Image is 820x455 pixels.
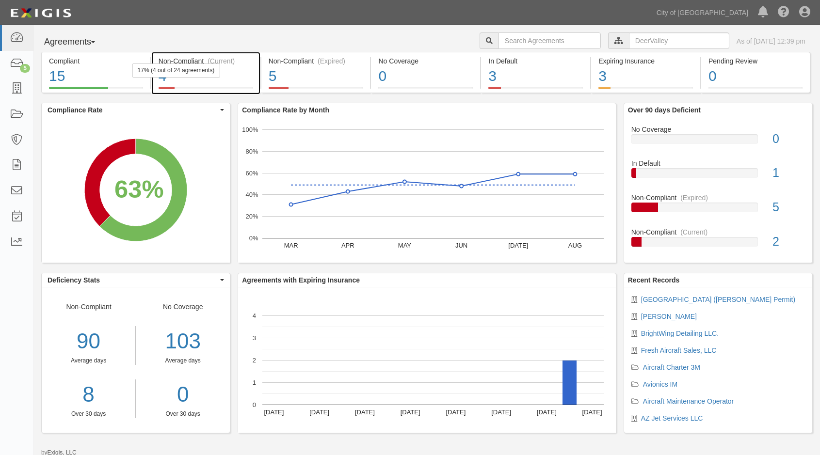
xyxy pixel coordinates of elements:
text: 20% [246,213,258,220]
div: 3 [488,66,583,87]
a: AZ Jet Services LLC [641,414,703,422]
text: [DATE] [264,408,284,416]
div: 0 [708,66,803,87]
text: 0% [249,235,258,242]
a: Non-Compliant(Current)417% (4 out of 24 agreements) [151,87,260,94]
div: 5 [269,66,363,87]
a: Expiring Insurance3 [591,87,700,94]
div: In Default [488,56,583,66]
text: 3 [253,334,256,342]
text: 100% [242,126,259,133]
a: Pending Review0 [701,87,810,94]
text: [DATE] [582,408,602,416]
a: [PERSON_NAME] [641,313,697,320]
svg: A chart. [238,287,616,433]
div: (Current) [208,56,235,66]
div: 17% (4 out of 24 agreements) [132,63,220,78]
i: Help Center - Complianz [778,7,789,18]
span: Compliance Rate [48,105,218,115]
a: Compliant15 [41,87,150,94]
text: MAR [284,242,298,249]
div: Non-Compliant [624,227,812,237]
div: (Expired) [680,193,708,203]
b: Agreements with Expiring Insurance [242,276,360,284]
div: Expiring Insurance [598,56,693,66]
a: City of [GEOGRAPHIC_DATA] [652,3,753,22]
text: 4 [253,312,256,319]
div: Non-Compliant (Expired) [269,56,363,66]
div: Average days [143,357,223,365]
a: 0 [143,379,223,410]
div: No Coverage [378,56,473,66]
a: [GEOGRAPHIC_DATA] ([PERSON_NAME] Permit) [641,296,795,303]
a: Fresh Aircraft Sales, LLC [641,346,717,354]
text: [DATE] [309,408,329,416]
div: (Current) [680,227,707,237]
a: No Coverage0 [631,125,805,159]
a: Aircraft Charter 3M [643,363,700,371]
div: 90 [42,326,135,357]
img: logo-5460c22ac91f19d4615b14bd174203de0afe785f0fc80cf4dbbc73dc1793850b.png [7,4,74,22]
text: AUG [568,242,582,249]
text: MAY [398,242,412,249]
b: Over 90 days Deficient [628,106,701,114]
div: Non-Compliant (Current) [159,56,253,66]
a: Avionics IM [643,380,677,388]
div: Non-Compliant [42,302,136,418]
text: [DATE] [509,242,529,249]
div: Compliant [49,56,143,66]
text: 60% [246,169,258,176]
div: 1 [765,164,812,182]
text: 1 [253,379,256,386]
div: As of [DATE] 12:39 pm [737,36,805,46]
div: 5 [765,199,812,216]
div: Non-Compliant [624,193,812,203]
div: In Default [624,158,812,168]
svg: A chart. [42,117,230,263]
div: 5 [20,64,30,73]
text: 2 [253,357,256,364]
a: Non-Compliant(Current)2 [631,227,805,254]
a: In Default3 [481,87,590,94]
div: No Coverage [624,125,812,134]
div: No Coverage [136,302,230,418]
text: 80% [246,148,258,155]
div: (Expired) [318,56,345,66]
a: 8 [42,379,135,410]
a: Non-Compliant(Expired)5 [261,87,370,94]
text: [DATE] [446,408,466,416]
a: In Default1 [631,158,805,193]
div: 15 [49,66,143,87]
div: 3 [598,66,693,87]
text: [DATE] [355,408,375,416]
button: Agreements [41,32,114,52]
button: Deficiency Stats [42,273,230,287]
div: 0 [378,66,473,87]
b: Compliance Rate by Month [242,106,329,114]
text: 0 [253,401,256,408]
text: APR [341,242,354,249]
div: Pending Review [708,56,803,66]
div: 103 [143,326,223,357]
text: [DATE] [401,408,420,416]
text: 40% [246,191,258,198]
a: No Coverage0 [371,87,480,94]
a: Aircraft Maintenance Operator [643,397,734,405]
div: Over 30 days [143,410,223,418]
text: JUN [455,242,467,249]
text: [DATE] [491,408,511,416]
div: 0 [765,130,812,148]
svg: A chart. [238,117,616,263]
a: Non-Compliant(Expired)5 [631,193,805,227]
div: 2 [765,233,812,251]
text: [DATE] [537,408,557,416]
b: Recent Records [628,276,680,284]
div: 63% [114,172,164,206]
a: BrightWing Detailing LLC. [641,329,719,337]
span: Deficiency Stats [48,275,218,285]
